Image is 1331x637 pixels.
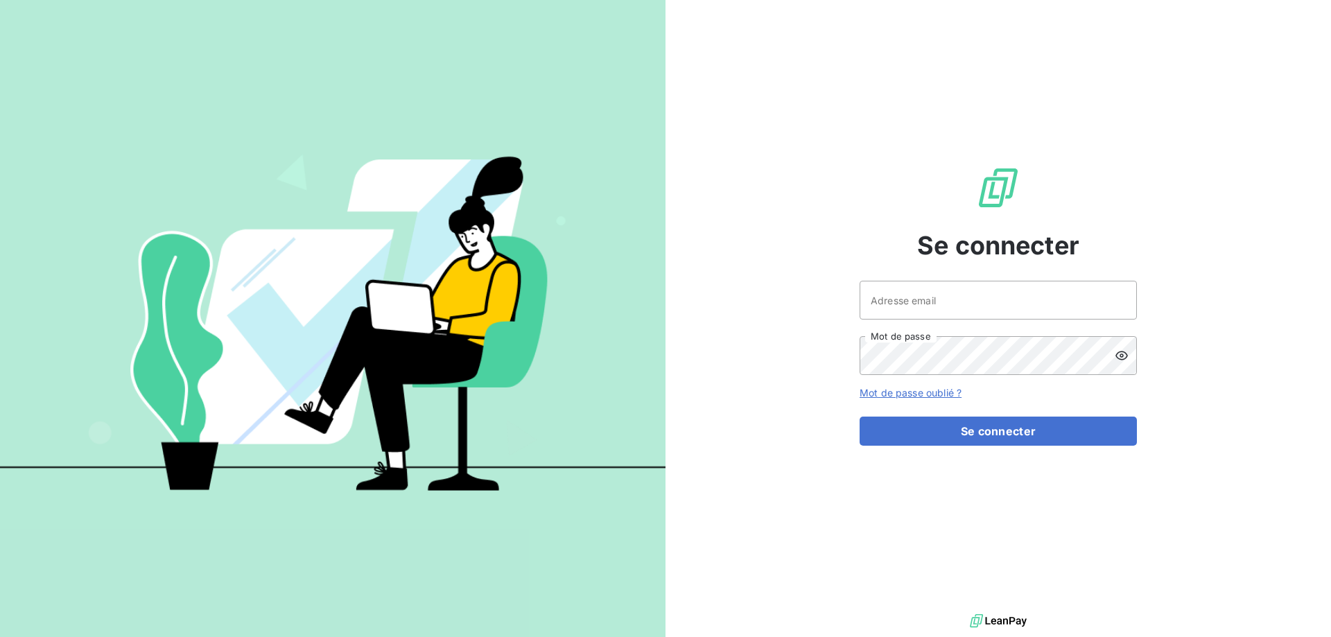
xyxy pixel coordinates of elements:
[860,281,1137,320] input: placeholder
[917,227,1079,264] span: Se connecter
[860,417,1137,446] button: Se connecter
[976,166,1020,210] img: Logo LeanPay
[860,387,962,399] a: Mot de passe oublié ?
[970,611,1027,631] img: logo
